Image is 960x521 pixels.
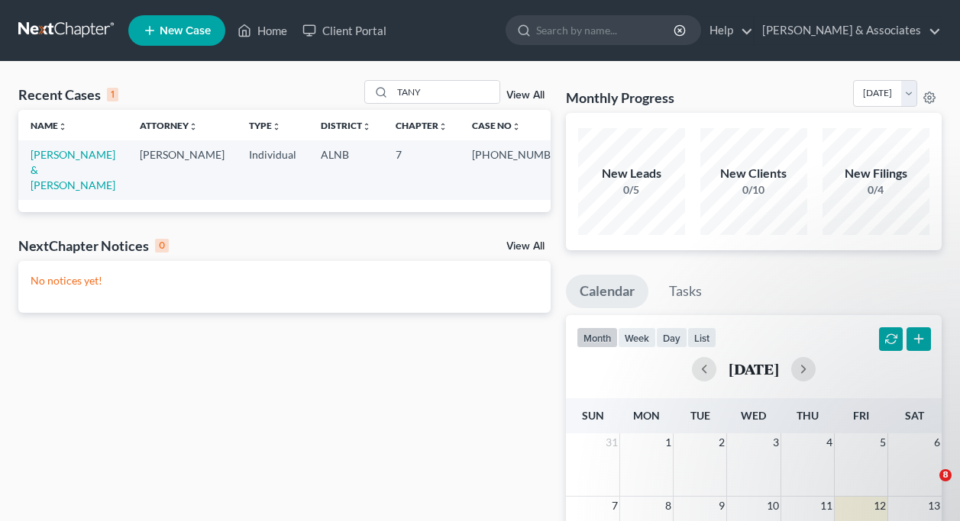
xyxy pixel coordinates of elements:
[393,81,499,103] input: Search by name...
[295,17,394,44] a: Client Portal
[506,241,545,252] a: View All
[31,148,115,191] a: [PERSON_NAME] & [PERSON_NAME]
[237,140,309,199] td: Individual
[908,469,945,506] iframe: Intercom live chat
[472,120,521,131] a: Case Nounfold_more
[230,17,295,44] a: Home
[383,140,460,199] td: 7
[700,182,807,198] div: 0/10
[309,140,383,199] td: ALNB
[155,239,169,252] div: 0
[819,497,834,515] span: 11
[633,409,660,422] span: Mon
[618,327,656,348] button: week
[582,409,604,422] span: Sun
[512,122,521,131] i: unfold_more
[566,88,674,107] h3: Monthly Progress
[664,497,673,515] span: 8
[577,327,618,348] button: month
[765,497,781,515] span: 10
[717,497,726,515] span: 9
[272,122,281,131] i: unfold_more
[566,275,648,308] a: Calendar
[140,120,198,131] a: Attorneyunfold_more
[18,85,118,104] div: Recent Cases
[506,90,545,101] a: View All
[700,165,807,182] div: New Clients
[536,16,676,44] input: Search by name...
[249,120,281,131] a: Typeunfold_more
[31,273,538,288] p: No notices yet!
[128,140,237,199] td: [PERSON_NAME]
[604,433,619,452] span: 31
[321,120,371,131] a: Districtunfold_more
[939,469,952,481] span: 8
[438,122,448,131] i: unfold_more
[610,497,619,515] span: 7
[460,140,579,199] td: [PHONE_NUMBER]
[656,327,687,348] button: day
[755,17,941,44] a: [PERSON_NAME] & Associates
[578,165,685,182] div: New Leads
[687,327,716,348] button: list
[31,120,67,131] a: Nameunfold_more
[702,17,753,44] a: Help
[823,182,929,198] div: 0/4
[655,275,716,308] a: Tasks
[396,120,448,131] a: Chapterunfold_more
[18,236,169,255] div: NextChapter Notices
[107,88,118,101] div: 1
[729,361,779,377] h2: [DATE]
[578,182,685,198] div: 0/5
[58,122,67,131] i: unfold_more
[872,497,887,515] span: 12
[362,122,371,131] i: unfold_more
[189,122,198,131] i: unfold_more
[160,25,211,37] span: New Case
[823,165,929,182] div: New Filings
